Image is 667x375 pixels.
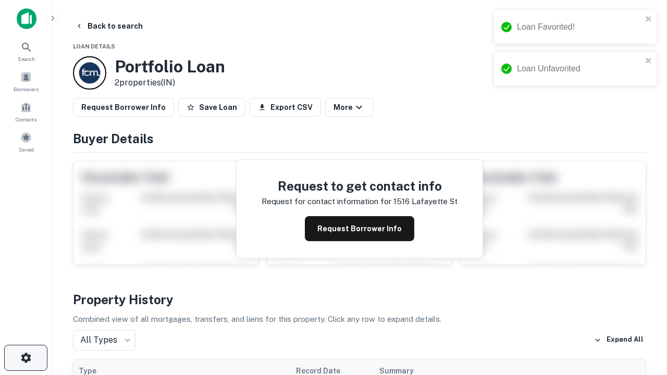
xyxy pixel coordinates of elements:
span: Borrowers [14,85,39,93]
a: Borrowers [3,67,49,95]
button: close [645,15,652,24]
button: Request Borrower Info [73,98,174,117]
button: Export CSV [250,98,321,117]
button: close [645,56,652,66]
p: 1516 lafayette st [393,195,458,208]
h3: Portfolio Loan [115,57,225,77]
button: Expand All [591,332,646,348]
a: Search [3,37,49,65]
div: Loan Unfavorited [517,63,642,75]
a: Saved [3,128,49,156]
p: Combined view of all mortgages, transfers, and liens for this property. Click any row to expand d... [73,313,646,326]
span: Loan Details [73,43,115,49]
h4: Buyer Details [73,129,646,148]
a: Contacts [3,97,49,126]
span: Contacts [16,115,36,123]
button: Back to search [71,17,147,35]
span: Search [18,55,35,63]
h4: Request to get contact info [262,177,458,195]
button: More [325,98,374,117]
div: Loan Favorited! [517,21,642,33]
iframe: Chat Widget [615,258,667,308]
h4: Property History [73,290,646,309]
p: 2 properties (IN) [115,77,225,89]
button: Request Borrower Info [305,216,414,241]
img: capitalize-icon.png [17,8,36,29]
p: Request for contact information for [262,195,391,208]
button: Save Loan [178,98,245,117]
div: All Types [73,330,135,351]
span: Saved [19,145,34,154]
